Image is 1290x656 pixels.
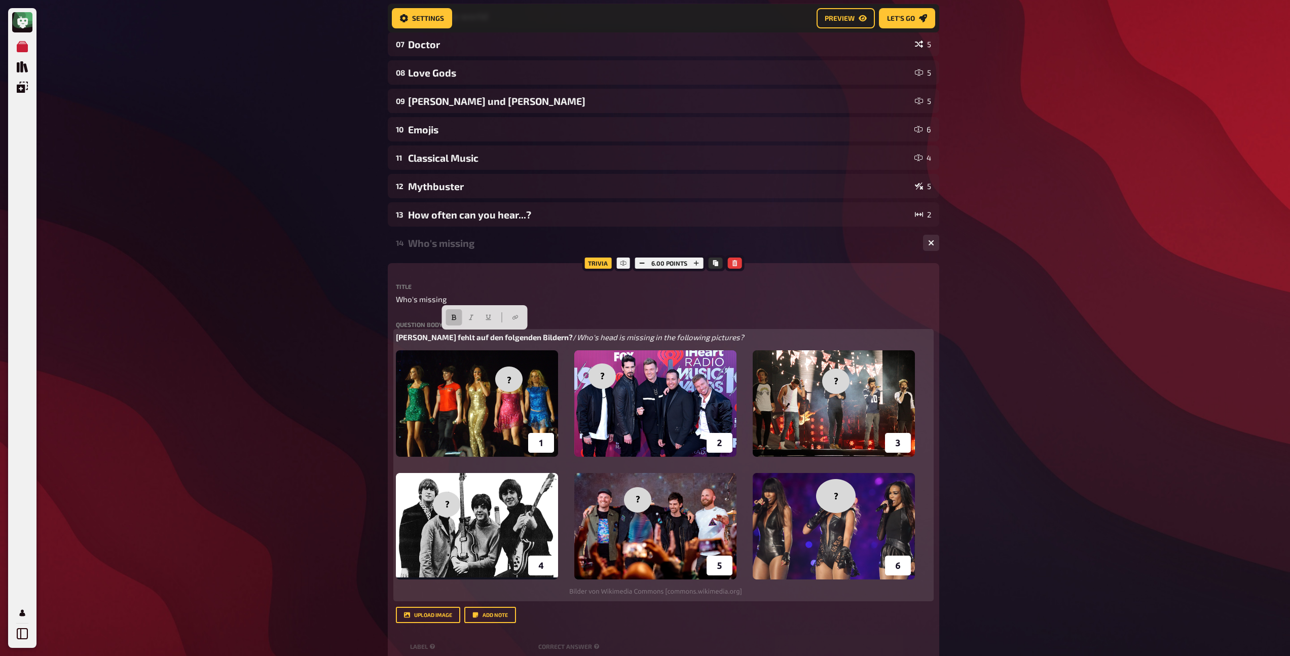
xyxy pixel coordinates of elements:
[408,39,911,50] div: Doctor
[408,67,911,79] div: Love Gods
[396,294,447,305] span: Who's missing
[633,255,706,271] div: 6.00 points
[12,37,32,57] a: My Quizzes
[817,8,875,28] button: Preview
[915,40,931,48] div: 5
[577,333,744,342] span: Who's head is missing in the following pictures?
[396,321,931,327] label: Question body
[582,255,614,271] div: Trivia
[396,68,404,77] div: 08
[915,97,931,105] div: 5
[396,210,404,219] div: 13
[879,8,935,28] button: Let's go
[396,283,931,289] label: Title
[408,237,915,249] div: Who's missing
[392,8,452,28] button: Settings
[12,77,32,97] a: Overlays
[408,209,911,221] div: How often can you hear...?
[914,154,931,162] div: 4
[396,125,404,134] div: 10
[396,607,460,623] button: upload image
[396,333,573,342] span: [PERSON_NAME] fehlt auf den folgenden Bildern?
[408,124,910,135] div: Emojis
[12,57,32,77] a: Quiz Library
[915,68,931,77] div: 5
[408,180,911,192] div: Mythbuster
[915,210,931,218] div: 2
[408,152,910,164] div: Classical Music
[396,238,404,247] div: 14
[396,153,404,162] div: 11
[538,642,602,651] small: correct answer
[887,15,915,22] span: Let's go
[825,15,855,22] span: Preview
[464,607,516,623] button: Add note
[396,181,404,191] div: 12
[709,258,723,269] button: Copy
[396,350,915,596] img: images-6 (63)
[410,642,534,651] small: label
[396,96,404,105] div: 09
[915,182,931,190] div: 5
[412,15,444,22] span: Settings
[396,40,404,49] div: 07
[408,95,911,107] div: [PERSON_NAME] und [PERSON_NAME]
[12,603,32,623] a: Profile
[573,333,577,342] span: /
[914,125,931,133] div: 6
